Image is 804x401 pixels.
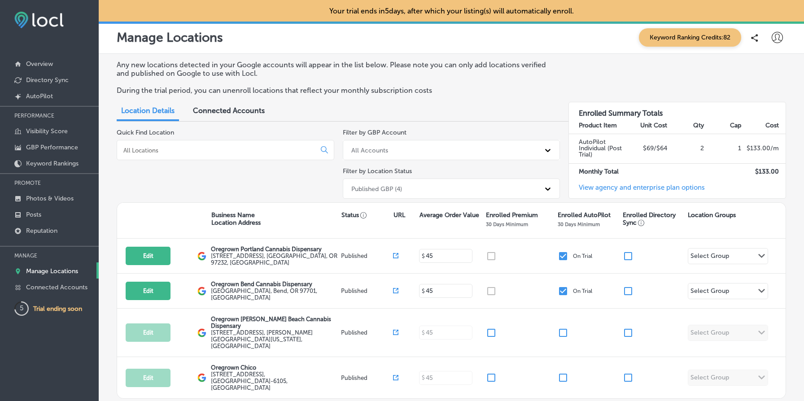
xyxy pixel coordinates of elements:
th: Cost [742,118,786,134]
div: All Accounts [351,146,388,154]
p: Manage Locations [117,30,223,45]
p: AutoPilot [26,92,53,100]
p: 30 Days Minimum [486,221,528,227]
p: GBP Performance [26,144,78,151]
img: fda3e92497d09a02dc62c9cd864e3231.png [14,12,64,28]
p: Enrolled Directory Sync [623,211,683,227]
p: Keyword Rankings [26,160,79,167]
div: Select Group [690,287,729,297]
td: $69/$64 [631,134,668,163]
p: Connected Accounts [26,283,87,291]
label: Filter by Location Status [343,167,412,175]
img: logo [197,328,206,337]
p: During the trial period, you can unenroll locations that reflect your monthly subscription costs [117,86,552,95]
p: Overview [26,60,53,68]
p: Any new locations detected in your Google accounts will appear in the list below. Please note you... [117,61,552,78]
strong: Product Item [579,122,617,129]
label: Filter by GBP Account [343,129,406,136]
a: View agency and enterprise plan options [569,183,705,198]
p: Oregrown [PERSON_NAME] Beach Cannabis Dispensary [211,316,339,329]
p: Oregrown Portland Cannabis Dispensary [211,246,339,253]
div: Published GBP (4) [351,185,402,192]
label: [STREET_ADDRESS] , [GEOGRAPHIC_DATA], OR 97232, [GEOGRAPHIC_DATA] [211,253,339,266]
th: Qty [668,118,704,134]
label: [GEOGRAPHIC_DATA] , Bend, OR 97701, [GEOGRAPHIC_DATA] [211,288,339,301]
input: All Locations [122,146,314,154]
span: Connected Accounts [193,106,265,115]
p: Enrolled AutoPilot [558,211,611,219]
td: AutoPilot Individual (Post Trial) [569,134,630,163]
p: Published [341,329,393,336]
p: Reputation [26,227,57,235]
h3: Enrolled Summary Totals [569,102,786,118]
label: [STREET_ADDRESS] , [GEOGRAPHIC_DATA]-6105, [GEOGRAPHIC_DATA] [211,371,339,391]
p: Published [341,375,393,381]
p: Directory Sync [26,76,69,84]
button: Edit [126,282,170,300]
p: $ [422,253,425,259]
button: Edit [126,247,170,265]
span: Keyword Ranking Credits: 82 [639,28,741,47]
p: Status [341,211,393,219]
p: URL [393,211,405,219]
text: 5 [20,304,24,312]
p: On Trial [573,253,592,259]
td: Monthly Total [569,163,630,180]
p: Business Name Location Address [211,211,261,227]
p: Oregrown Bend Cannabis Dispensary [211,281,339,288]
p: Posts [26,211,41,218]
td: $ 133.00 [742,163,786,180]
p: Published [341,253,393,259]
p: Your trial ends in 5 days, after which your listing(s) will automatically enroll. [329,7,574,15]
td: 2 [668,134,704,163]
p: 30 Days Minimum [558,221,600,227]
button: Edit [126,369,170,387]
span: Location Details [121,106,175,115]
p: Average Order Value [419,211,479,219]
label: [STREET_ADDRESS] , [PERSON_NAME][GEOGRAPHIC_DATA][US_STATE], [GEOGRAPHIC_DATA] [211,329,339,349]
p: Enrolled Premium [486,211,538,219]
label: Quick Find Location [117,129,174,136]
img: logo [197,252,206,261]
p: Oregrown Chico [211,364,339,371]
p: Manage Locations [26,267,78,275]
p: Photos & Videos [26,195,74,202]
td: 1 [704,134,741,163]
img: logo [197,287,206,296]
th: Cap [704,118,741,134]
img: logo [197,373,206,382]
p: Location Groups [688,211,736,219]
button: Edit [126,323,170,342]
td: $ 133.00 /m [742,134,786,163]
p: Published [341,288,393,294]
p: Trial ending soon [33,305,82,313]
p: $ [422,288,425,294]
th: Unit Cost [631,118,668,134]
p: On Trial [573,288,592,294]
div: Select Group [690,252,729,262]
p: Visibility Score [26,127,68,135]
